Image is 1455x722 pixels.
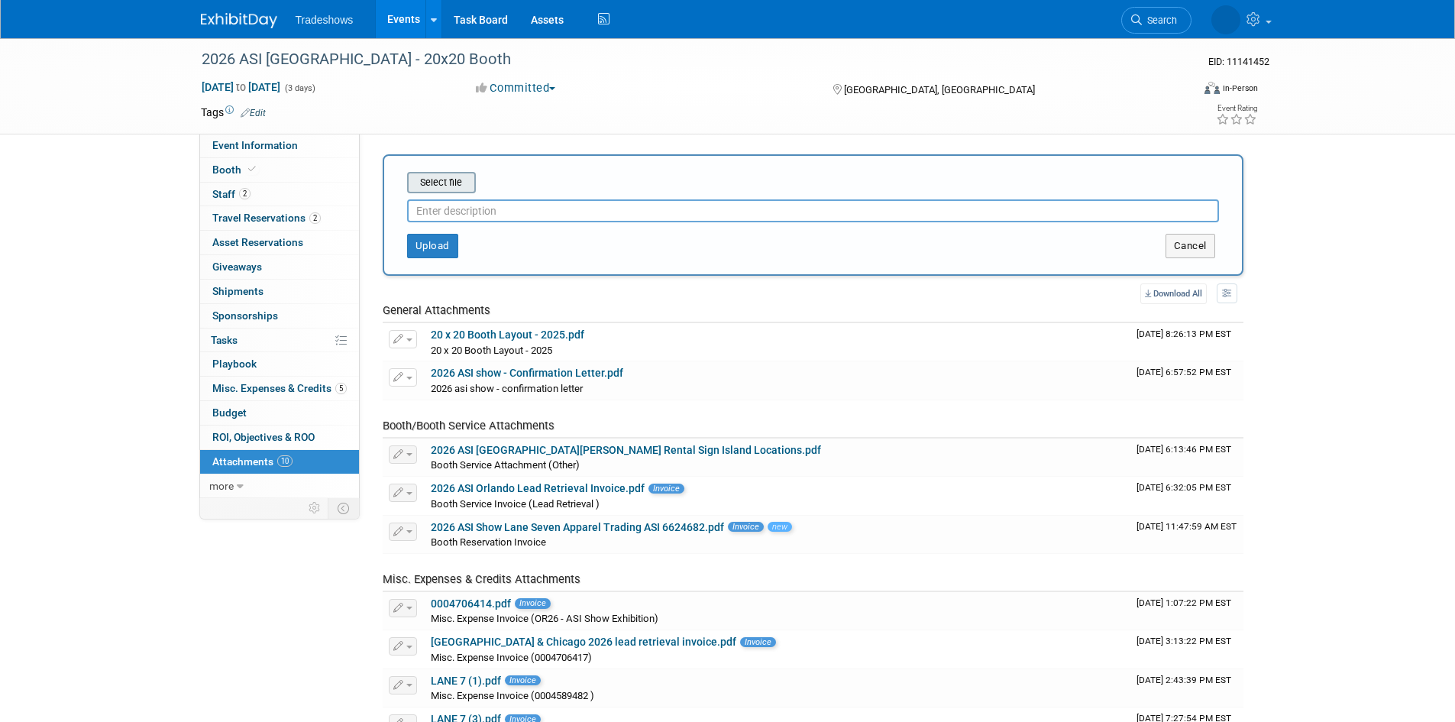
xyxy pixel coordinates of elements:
[200,134,359,157] a: Event Information
[200,158,359,182] a: Booth
[515,598,551,608] span: Invoice
[1130,439,1243,477] td: Upload Timestamp
[728,522,764,532] span: Invoice
[1137,329,1231,339] span: Upload Timestamp
[277,455,293,467] span: 10
[1137,675,1231,685] span: Upload Timestamp
[212,309,278,322] span: Sponsorships
[431,444,821,456] a: 2026 ASI [GEOGRAPHIC_DATA][PERSON_NAME] Rental Sign Island Locations.pdf
[1137,367,1231,377] span: Upload Timestamp
[431,329,584,341] a: 20 x 20 Booth Layout - 2025.pdf
[200,401,359,425] a: Budget
[431,613,658,624] span: Misc. Expense Invoice (OR26 - ASI Show Exhibition)
[1137,482,1231,493] span: Upload Timestamp
[1140,283,1207,304] a: Download All
[200,474,359,498] a: more
[200,304,359,328] a: Sponsorships
[212,236,303,248] span: Asset Reservations
[740,637,776,647] span: Invoice
[196,46,1169,73] div: 2026 ASI [GEOGRAPHIC_DATA] - 20x20 Booth
[309,212,321,224] span: 2
[200,352,359,376] a: Playbook
[407,199,1219,222] input: Enter description
[209,480,234,492] span: more
[648,484,684,494] span: Invoice
[200,206,359,230] a: Travel Reservations2
[1137,597,1231,608] span: Upload Timestamp
[212,382,347,394] span: Misc. Expenses & Credits
[1142,15,1177,26] span: Search
[844,84,1035,96] span: [GEOGRAPHIC_DATA], [GEOGRAPHIC_DATA]
[1211,5,1240,34] img: Janet Wong
[1130,669,1243,707] td: Upload Timestamp
[234,81,248,93] span: to
[211,334,238,346] span: Tasks
[239,188,251,199] span: 2
[212,261,262,273] span: Giveaways
[212,164,259,176] span: Booth
[383,419,555,432] span: Booth/Booth Service Attachments
[431,636,736,648] a: [GEOGRAPHIC_DATA] & Chicago 2026 lead retrieval invoice.pdf
[328,498,359,518] td: Toggle Event Tabs
[431,459,580,471] span: Booth Service Attachment (Other)
[407,234,458,258] button: Upload
[431,597,511,610] a: 0004706414.pdf
[200,231,359,254] a: Asset Reservations
[431,690,594,701] span: Misc. Expense Invoice (0004589482 )
[200,280,359,303] a: Shipments
[431,367,623,379] a: 2026 ASI show - Confirmation Letter.pdf
[431,482,645,494] a: 2026 ASI Orlando Lead Retrieval Invoice.pdf
[1137,636,1231,646] span: Upload Timestamp
[1130,516,1243,554] td: Upload Timestamp
[1137,521,1237,532] span: Upload Timestamp
[212,455,293,468] span: Attachments
[505,675,541,685] span: Invoice
[241,108,266,118] a: Edit
[212,139,298,151] span: Event Information
[200,426,359,449] a: ROI, Objectives & ROO
[212,406,247,419] span: Budget
[470,80,561,96] button: Committed
[200,183,359,206] a: Staff2
[1130,361,1243,400] td: Upload Timestamp
[248,165,256,173] i: Booth reservation complete
[383,303,490,317] span: General Attachments
[200,450,359,474] a: Attachments10
[431,652,592,663] span: Misc. Expense Invoice (0004706417)
[200,255,359,279] a: Giveaways
[431,345,552,356] span: 20 x 20 Booth Layout - 2025
[1208,56,1269,67] span: Event ID: 11141452
[1216,105,1257,112] div: Event Rating
[1137,444,1231,455] span: Upload Timestamp
[431,383,583,394] span: 2026 asi show - confirmation letter
[201,105,266,120] td: Tags
[1166,234,1215,258] button: Cancel
[335,383,347,394] span: 5
[201,80,281,94] span: [DATE] [DATE]
[1121,7,1191,34] a: Search
[1204,82,1220,94] img: Format-Inperson.png
[431,536,546,548] span: Booth Reservation Invoice
[383,572,580,586] span: Misc. Expenses & Credits Attachments
[200,329,359,352] a: Tasks
[1130,477,1243,515] td: Upload Timestamp
[212,358,257,370] span: Playbook
[1130,592,1243,630] td: Upload Timestamp
[212,285,264,297] span: Shipments
[1101,79,1259,102] div: Event Format
[431,498,600,510] span: Booth Service Invoice (Lead Retrieval )
[1130,630,1243,669] td: Upload Timestamp
[431,521,724,533] a: 2026 ASI Show Lane Seven Apparel Trading ASI 6624682.pdf
[283,83,315,93] span: (3 days)
[212,212,321,224] span: Travel Reservations
[302,498,328,518] td: Personalize Event Tab Strip
[1222,83,1258,94] div: In-Person
[296,14,354,26] span: Tradeshows
[768,522,792,532] span: new
[431,675,501,687] a: LANE 7 (1).pdf
[1130,323,1243,361] td: Upload Timestamp
[201,13,277,28] img: ExhibitDay
[212,431,315,443] span: ROI, Objectives & ROO
[200,377,359,400] a: Misc. Expenses & Credits5
[212,188,251,200] span: Staff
